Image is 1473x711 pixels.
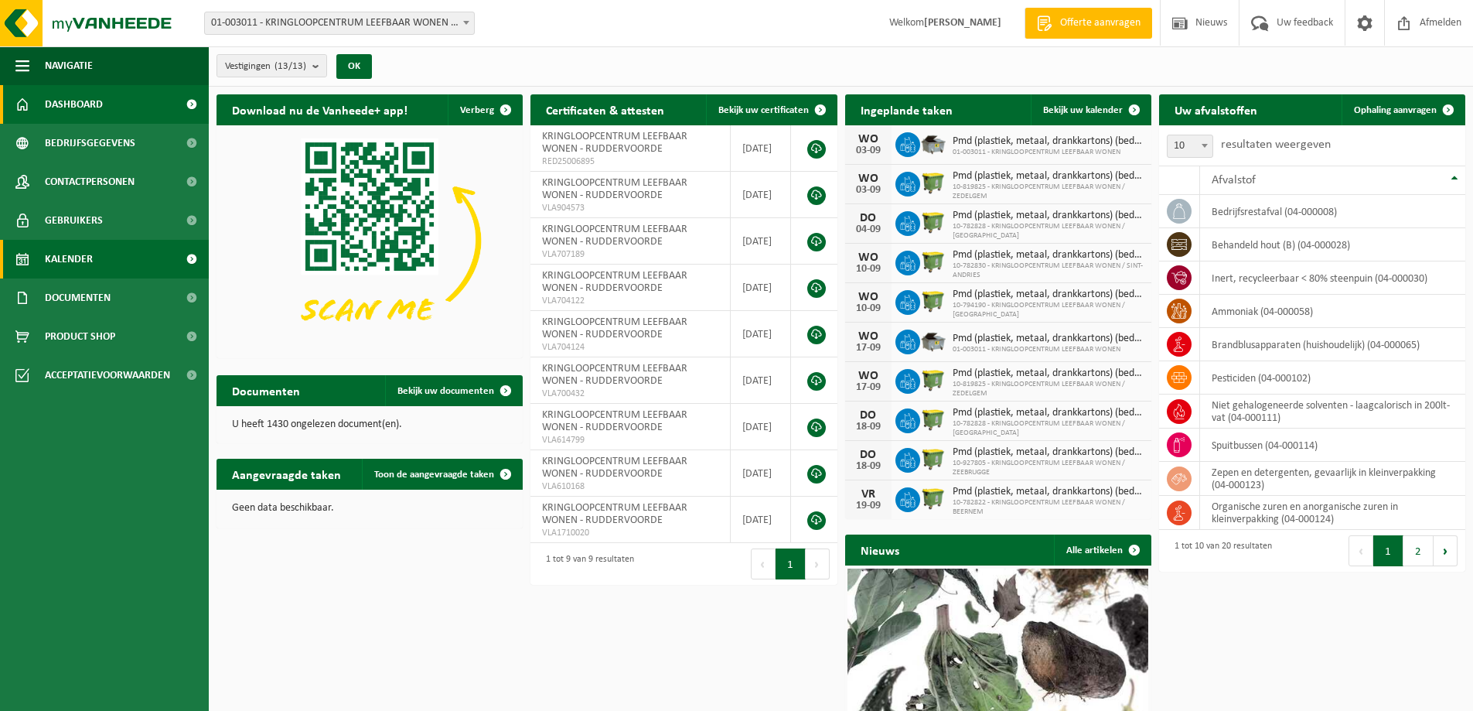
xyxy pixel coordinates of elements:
[542,295,718,307] span: VLA704122
[45,279,111,317] span: Documenten
[1354,105,1437,115] span: Ophaling aanvragen
[953,498,1144,517] span: 10-782822 - KRINGLOOPCENTRUM LEEFBAAR WONEN / BEERNEM
[217,94,423,125] h2: Download nu de Vanheede+ app!
[953,446,1144,459] span: Pmd (plastiek, metaal, drankkartons) (bedrijven)
[920,485,946,511] img: WB-1100-HPE-GN-50
[542,502,687,526] span: KRINGLOOPCENTRUM LEEFBAAR WONEN - RUDDERVOORDE
[853,382,884,393] div: 17-09
[1043,105,1123,115] span: Bekijk uw kalender
[45,356,170,395] span: Acceptatievoorwaarden
[853,449,884,461] div: DO
[45,85,103,124] span: Dashboard
[731,450,792,497] td: [DATE]
[776,549,806,579] button: 1
[1056,15,1144,31] span: Offerte aanvragen
[920,406,946,432] img: WB-1100-HPE-GN-50
[953,301,1144,320] span: 10-794190 - KRINGLOOPCENTRUM LEEFBAAR WONEN / [GEOGRAPHIC_DATA]
[1200,295,1465,328] td: ammoniak (04-000058)
[217,375,315,405] h2: Documenten
[845,94,968,125] h2: Ingeplande taken
[448,94,521,125] button: Verberg
[1373,535,1403,566] button: 1
[920,327,946,354] img: WB-5000-GAL-GY-01
[374,470,494,480] span: Toon de aangevraagde taken
[542,527,718,539] span: VLA1710020
[217,54,327,77] button: Vestigingen(13/13)
[530,94,680,125] h2: Certificaten & attesten
[953,135,1144,148] span: Pmd (plastiek, metaal, drankkartons) (bedrijven)
[385,375,521,406] a: Bekijk uw documenten
[706,94,836,125] a: Bekijk uw certificaten
[1403,535,1434,566] button: 2
[731,125,792,172] td: [DATE]
[853,251,884,264] div: WO
[731,172,792,218] td: [DATE]
[731,218,792,265] td: [DATE]
[1200,496,1465,530] td: organische zuren en anorganische zuren in kleinverpakking (04-000124)
[953,380,1144,398] span: 10-819825 - KRINGLOOPCENTRUM LEEFBAAR WONEN / ZEDELGEM
[542,156,718,168] span: RED25006895
[1167,135,1213,158] span: 10
[217,125,523,355] img: Download de VHEPlus App
[853,173,884,185] div: WO
[853,291,884,303] div: WO
[45,46,93,85] span: Navigatie
[1349,535,1373,566] button: Previous
[1200,228,1465,261] td: behandeld hout (B) (04-000028)
[853,422,884,432] div: 18-09
[1168,135,1212,157] span: 10
[1434,535,1458,566] button: Next
[853,330,884,343] div: WO
[731,311,792,357] td: [DATE]
[920,446,946,472] img: WB-1100-HPE-GN-50
[853,224,884,235] div: 04-09
[718,105,809,115] span: Bekijk uw certificaten
[953,345,1144,354] span: 01-003011 - KRINGLOOPCENTRUM LEEFBAAR WONEN
[731,497,792,543] td: [DATE]
[853,488,884,501] div: VR
[232,419,507,430] p: U heeft 1430 ongelezen document(en).
[731,357,792,404] td: [DATE]
[845,535,915,565] h2: Nieuws
[953,183,1144,201] span: 10-819825 - KRINGLOOPCENTRUM LEEFBAAR WONEN / ZEDELGEM
[953,289,1144,301] span: Pmd (plastiek, metaal, drankkartons) (bedrijven)
[920,169,946,196] img: WB-1100-HPE-GN-50
[45,124,135,162] span: Bedrijfsgegevens
[542,316,687,340] span: KRINGLOOPCENTRUM LEEFBAAR WONEN - RUDDERVOORDE
[45,162,135,201] span: Contactpersonen
[542,270,687,294] span: KRINGLOOPCENTRUM LEEFBAAR WONEN - RUDDERVOORDE
[853,409,884,422] div: DO
[205,12,474,34] span: 01-003011 - KRINGLOOPCENTRUM LEEFBAAR WONEN - RUDDERVOORDE
[1054,535,1150,566] a: Alle artikelen
[45,201,103,240] span: Gebruikers
[953,333,1144,345] span: Pmd (plastiek, metaal, drankkartons) (bedrijven)
[953,367,1144,380] span: Pmd (plastiek, metaal, drankkartons) (bedrijven)
[1031,94,1150,125] a: Bekijk uw kalender
[542,177,687,201] span: KRINGLOOPCENTRUM LEEFBAAR WONEN - RUDDERVOORDE
[924,17,1001,29] strong: [PERSON_NAME]
[542,202,718,214] span: VLA904573
[336,54,372,79] button: OK
[542,248,718,261] span: VLA707189
[225,55,306,78] span: Vestigingen
[542,456,687,480] span: KRINGLOOPCENTRUM LEEFBAAR WONEN - RUDDERVOORDE
[1200,429,1465,462] td: spuitbussen (04-000114)
[232,503,507,514] p: Geen data beschikbaar.
[460,105,494,115] span: Verberg
[953,210,1144,222] span: Pmd (plastiek, metaal, drankkartons) (bedrijven)
[953,419,1144,438] span: 10-782828 - KRINGLOOPCENTRUM LEEFBAAR WONEN / [GEOGRAPHIC_DATA]
[45,240,93,279] span: Kalender
[953,261,1144,280] span: 10-782830 - KRINGLOOPCENTRUM LEEFBAAR WONEN / SINT-ANDRIES
[953,222,1144,241] span: 10-782828 - KRINGLOOPCENTRUM LEEFBAAR WONEN / [GEOGRAPHIC_DATA]
[1212,174,1256,186] span: Afvalstof
[853,501,884,511] div: 19-09
[1159,94,1273,125] h2: Uw afvalstoffen
[542,341,718,354] span: VLA704124
[731,265,792,311] td: [DATE]
[1025,8,1152,39] a: Offerte aanvragen
[853,133,884,145] div: WO
[1200,462,1465,496] td: zepen en detergenten, gevaarlijk in kleinverpakking (04-000123)
[751,549,776,579] button: Previous
[542,409,687,433] span: KRINGLOOPCENTRUM LEEFBAAR WONEN - RUDDERVOORDE
[542,363,687,387] span: KRINGLOOPCENTRUM LEEFBAAR WONEN - RUDDERVOORDE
